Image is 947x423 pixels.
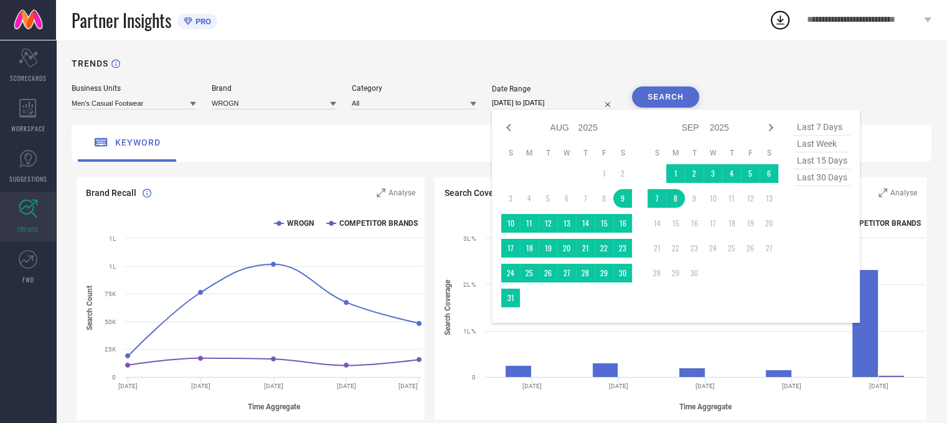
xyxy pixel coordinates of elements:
td: Sat Sep 20 2025 [760,214,778,233]
div: Business Units [72,84,196,93]
text: COMPETITOR BRANDS [842,219,921,228]
input: Select date range [492,96,616,109]
td: Wed Sep 17 2025 [704,214,722,233]
text: [DATE] [522,383,542,389]
th: Saturday [613,148,632,158]
span: last 7 days [794,119,850,136]
td: Wed Aug 20 2025 [557,239,576,258]
td: Sun Aug 24 2025 [501,264,520,282]
span: Analyse [890,188,917,197]
text: 0 [112,374,116,381]
td: Tue Sep 23 2025 [685,239,704,258]
span: WORKSPACE [11,124,45,133]
th: Tuesday [539,148,557,158]
td: Fri Aug 01 2025 [595,164,613,183]
div: Next month [763,120,778,135]
span: last 30 days [794,169,850,186]
text: [DATE] [264,383,283,389]
td: Thu Aug 28 2025 [576,264,595,282]
td: Sun Sep 21 2025 [648,239,666,258]
span: Analyse [389,188,415,197]
td: Sat Sep 06 2025 [760,164,778,183]
td: Sat Aug 30 2025 [613,264,632,282]
td: Thu Sep 25 2025 [722,239,741,258]
text: [DATE] [695,383,715,389]
text: [DATE] [609,383,628,389]
td: Wed Sep 10 2025 [704,189,722,208]
tspan: Time Aggregate [679,402,732,411]
td: Tue Sep 02 2025 [685,164,704,183]
span: keyword [115,137,161,147]
span: TRENDS [17,225,39,234]
tspan: Time Aggregate [248,402,301,411]
td: Tue Aug 19 2025 [539,239,557,258]
span: FWD [22,275,34,284]
text: 1L % [463,328,476,335]
span: SUGGESTIONS [9,174,47,184]
td: Mon Sep 01 2025 [666,164,685,183]
text: 75K [105,291,116,297]
td: Mon Sep 22 2025 [666,239,685,258]
text: 1L [109,235,116,242]
th: Sunday [648,148,666,158]
th: Monday [666,148,685,158]
td: Sat Aug 16 2025 [613,214,632,233]
text: 25K [105,346,116,353]
td: Sun Aug 31 2025 [501,289,520,307]
td: Mon Sep 15 2025 [666,214,685,233]
th: Wednesday [557,148,576,158]
span: Partner Insights [72,7,171,33]
td: Fri Sep 05 2025 [741,164,760,183]
td: Sat Sep 13 2025 [760,189,778,208]
td: Sat Aug 09 2025 [613,189,632,208]
text: 1L [109,263,116,270]
td: Tue Sep 30 2025 [685,264,704,282]
td: Fri Sep 12 2025 [741,189,760,208]
td: Mon Sep 08 2025 [666,189,685,208]
svg: Zoom [377,188,385,197]
span: PRO [192,17,211,26]
text: [DATE] [118,383,138,389]
div: Category [352,84,476,93]
td: Tue Aug 26 2025 [539,264,557,282]
span: Brand Recall [86,188,136,198]
text: [DATE] [783,383,802,389]
td: Thu Aug 14 2025 [576,214,595,233]
text: 0 [472,374,476,381]
td: Mon Aug 04 2025 [520,189,539,208]
h1: TRENDS [72,58,108,68]
text: COMPETITOR BRANDS [339,219,418,228]
td: Fri Aug 08 2025 [595,189,613,208]
td: Mon Aug 11 2025 [520,214,539,233]
td: Thu Sep 04 2025 [722,164,741,183]
text: [DATE] [398,383,418,389]
td: Sun Sep 14 2025 [648,214,666,233]
td: Tue Sep 16 2025 [685,214,704,233]
span: last week [794,136,850,152]
text: 50K [105,318,116,325]
td: Sun Aug 17 2025 [501,239,520,258]
td: Tue Aug 12 2025 [539,214,557,233]
td: Mon Aug 25 2025 [520,264,539,282]
td: Wed Sep 24 2025 [704,239,722,258]
th: Friday [741,148,760,158]
text: 2L % [463,281,476,288]
td: Fri Sep 26 2025 [741,239,760,258]
th: Saturday [760,148,778,158]
td: Fri Aug 22 2025 [595,239,613,258]
td: Tue Sep 09 2025 [685,189,704,208]
text: 3L % [463,235,476,242]
td: Fri Sep 19 2025 [741,214,760,233]
td: Thu Sep 11 2025 [722,189,741,208]
th: Wednesday [704,148,722,158]
td: Sat Aug 02 2025 [613,164,632,183]
td: Wed Aug 13 2025 [557,214,576,233]
td: Wed Sep 03 2025 [704,164,722,183]
th: Friday [595,148,613,158]
div: Open download list [769,9,791,31]
td: Fri Aug 29 2025 [595,264,613,282]
div: Date Range [492,85,616,93]
tspan: Search Count [85,286,94,330]
span: last 15 days [794,152,850,169]
td: Thu Aug 07 2025 [576,189,595,208]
